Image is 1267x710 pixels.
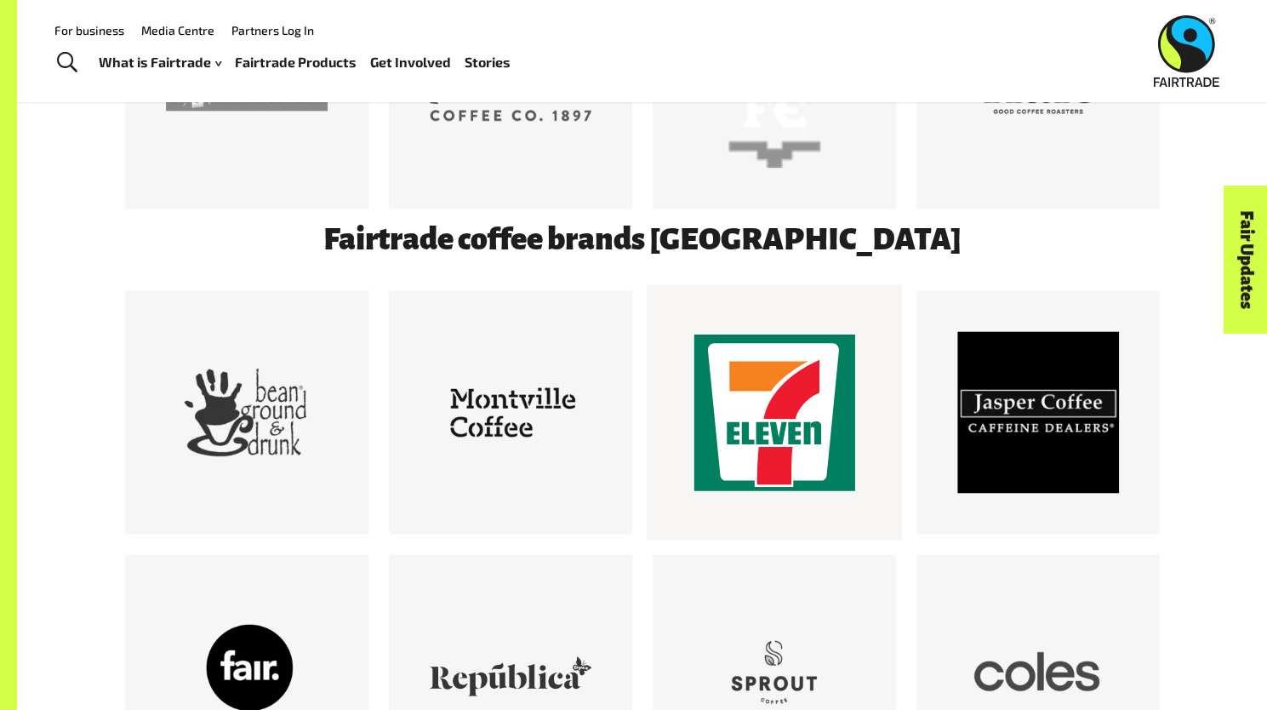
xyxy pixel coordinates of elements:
[231,23,314,37] a: Partners Log In
[465,50,511,75] a: Stories
[141,23,214,37] a: Media Centre
[370,50,451,75] a: Get Involved
[1154,15,1219,87] img: Fairtrade Australia New Zealand logo
[235,50,357,75] a: Fairtrade Products
[54,23,124,37] a: For business
[210,222,1075,256] h3: Fairtrade coffee brands [GEOGRAPHIC_DATA]
[46,42,88,84] a: Toggle Search
[99,50,221,75] a: What is Fairtrade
